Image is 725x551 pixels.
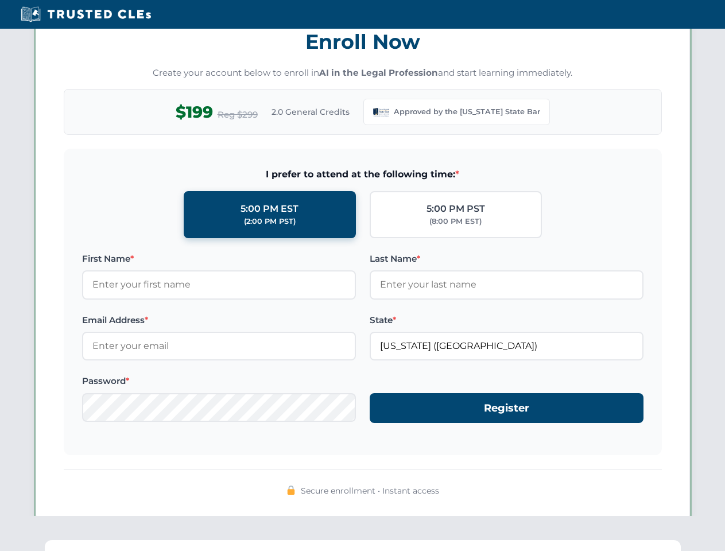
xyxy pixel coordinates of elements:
[82,374,356,388] label: Password
[394,106,540,118] span: Approved by the [US_STATE] State Bar
[286,486,296,495] img: 🔒
[370,393,643,424] button: Register
[370,270,643,299] input: Enter your last name
[241,201,298,216] div: 5:00 PM EST
[64,67,662,80] p: Create your account below to enroll in and start learning immediately.
[429,216,482,227] div: (8:00 PM EST)
[82,252,356,266] label: First Name
[370,332,643,360] input: Louisiana (LA)
[427,201,485,216] div: 5:00 PM PST
[218,108,258,122] span: Reg $299
[17,6,154,23] img: Trusted CLEs
[373,104,389,120] img: Louisiana State Bar
[82,270,356,299] input: Enter your first name
[370,252,643,266] label: Last Name
[370,313,643,327] label: State
[64,24,662,60] h3: Enroll Now
[82,332,356,360] input: Enter your email
[319,67,438,78] strong: AI in the Legal Profession
[272,106,350,118] span: 2.0 General Credits
[82,313,356,327] label: Email Address
[82,167,643,182] span: I prefer to attend at the following time:
[244,216,296,227] div: (2:00 PM PST)
[301,484,439,497] span: Secure enrollment • Instant access
[176,99,213,125] span: $199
